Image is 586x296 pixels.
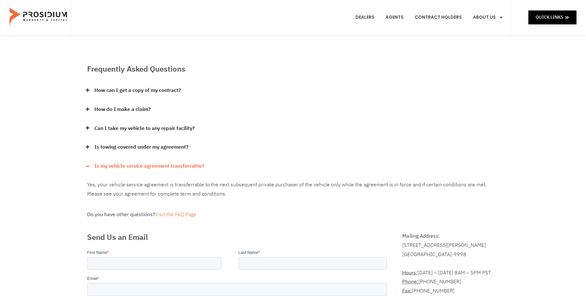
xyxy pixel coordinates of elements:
a: Contract Holders [410,6,467,29]
a: How do I make a claim? [94,105,151,114]
a: Agents [381,6,408,29]
b: Mailing Address: [402,232,440,240]
div: Can I take my vehicle to any repair facility? [87,119,499,138]
span: Last Name [151,1,171,5]
div: Do you have other questions? [87,210,499,219]
nav: Menu [351,6,508,29]
div: How can I get a copy of my contract? [87,81,499,100]
a: Is towing covered under my agreement? [94,143,188,152]
a: Visit the FAQ Page [155,211,196,218]
a: Can I take my vehicle to any repair facility? [94,124,195,133]
div: [STREET_ADDRESS][PERSON_NAME] [402,241,499,250]
a: Is my vehicle service agreement transferrable? [94,162,204,171]
a: About Us [468,6,508,29]
a: Quick Links [528,10,576,24]
div: [GEOGRAPHIC_DATA]-9998 [402,250,499,259]
div: Is my vehicle service agreement transferrable? [87,157,499,176]
div: How do I make a claim? [87,100,499,119]
div: Is my vehicle service agreement transferrable? [87,176,499,204]
abbr: Hours [402,269,417,277]
strong: Phone: [402,278,418,286]
span: Quick Links [536,13,563,21]
abbr: Phone Number [402,278,418,286]
strong: Fax: [402,287,412,295]
a: How can I get a copy of my contract? [94,86,181,95]
strong: Hours: [402,269,417,277]
div: Is towing covered under my agreement? [87,138,499,157]
h2: Frequently Asked Questions [87,63,499,75]
abbr: Fax [402,287,412,295]
h2: Send Us an Email [87,232,390,243]
a: Dealers [351,6,379,29]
